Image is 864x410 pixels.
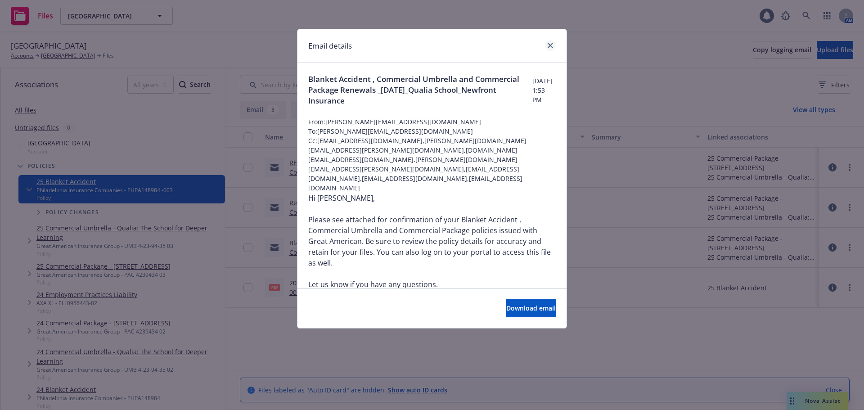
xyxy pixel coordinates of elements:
button: Download email [506,299,556,317]
span: Cc: [EMAIL_ADDRESS][DOMAIN_NAME],[PERSON_NAME][DOMAIN_NAME][EMAIL_ADDRESS][PERSON_NAME][DOMAIN_NA... [308,136,556,193]
span: Download email [506,304,556,312]
span: [DATE] 1:53 PM [532,76,556,104]
h1: Email details [308,40,352,52]
span: Blanket Accident , Commercial Umbrella and Commercial Package Renewals _[DATE]_Qualia School_Newf... [308,74,532,106]
a: close [545,40,556,51]
span: To: [PERSON_NAME][EMAIL_ADDRESS][DOMAIN_NAME] [308,126,556,136]
span: From: [PERSON_NAME][EMAIL_ADDRESS][DOMAIN_NAME] [308,117,556,126]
